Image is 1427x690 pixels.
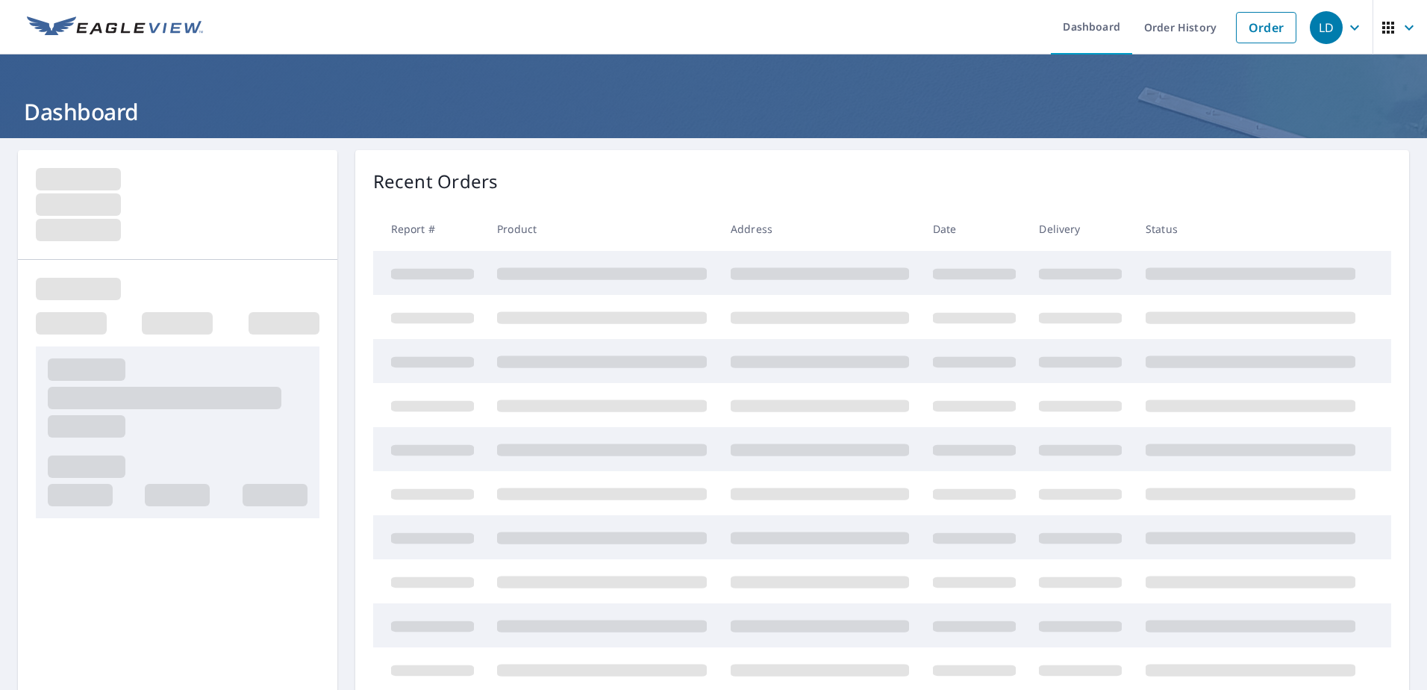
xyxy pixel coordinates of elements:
th: Report # [373,207,486,251]
img: EV Logo [27,16,203,39]
div: LD [1310,11,1343,44]
p: Recent Orders [373,168,499,195]
th: Product [485,207,719,251]
a: Order [1236,12,1296,43]
th: Delivery [1027,207,1134,251]
th: Date [921,207,1028,251]
th: Address [719,207,921,251]
th: Status [1134,207,1367,251]
h1: Dashboard [18,96,1409,127]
